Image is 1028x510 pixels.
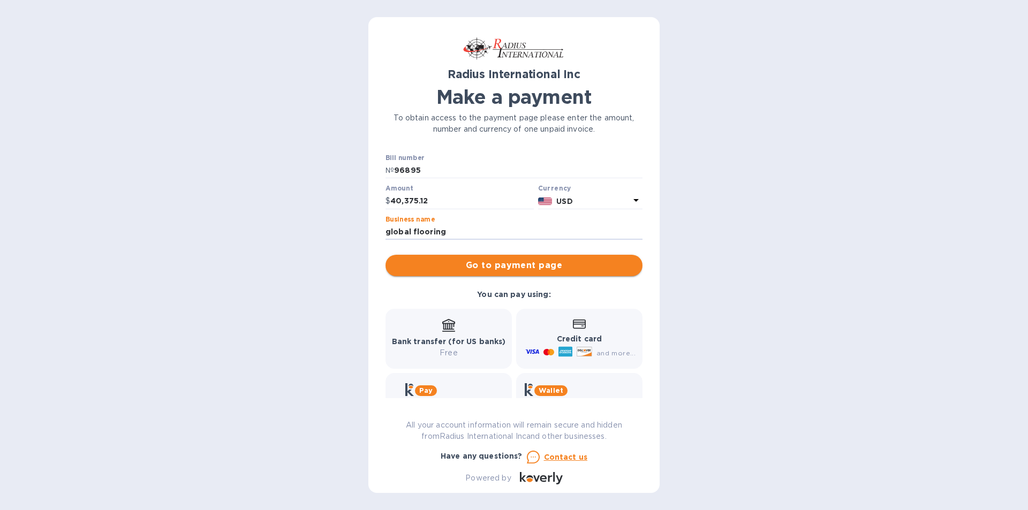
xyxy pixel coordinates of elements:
input: Enter bill number [394,163,642,179]
b: Bank transfer (for US banks) [392,337,506,346]
label: Bill number [385,155,424,161]
img: USD [538,197,553,205]
p: Powered by [465,473,511,484]
p: To obtain access to the payment page please enter the amount, number and currency of one unpaid i... [385,112,642,135]
p: Free [392,347,506,359]
p: № [385,165,394,176]
b: You can pay using: [477,290,550,299]
p: $ [385,195,390,207]
label: Business name [385,216,435,223]
span: Go to payment page [394,259,634,272]
b: Wallet [539,386,563,394]
p: All your account information will remain secure and hidden from Radius International Inc and othe... [385,420,642,442]
b: Pay [419,386,433,394]
b: USD [556,197,572,205]
b: Have any questions? [441,452,523,460]
input: Enter business name [385,224,642,240]
span: and more... [596,349,636,357]
b: Currency [538,184,571,192]
b: Radius International Inc [448,67,580,81]
h1: Make a payment [385,86,642,108]
u: Contact us [544,453,588,461]
input: 0.00 [390,193,534,209]
button: Go to payment page [385,255,642,276]
label: Amount [385,186,413,192]
b: Credit card [557,334,602,343]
